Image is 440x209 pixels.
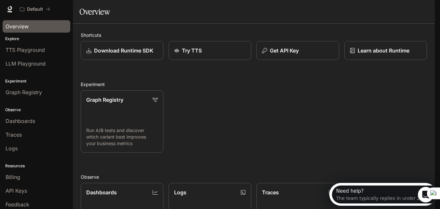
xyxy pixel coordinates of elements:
h1: Overview [79,5,110,18]
p: Dashboards [86,188,117,196]
iframe: Intercom live chat discovery launcher [329,183,437,206]
a: Learn about Runtime [344,41,427,60]
p: Try TTS [182,47,202,54]
p: Logs [174,188,186,196]
a: Download Runtime SDK [81,41,163,60]
a: Try TTS [169,41,251,60]
p: Default [27,7,43,12]
iframe: Intercom live chat [418,187,433,202]
p: Traces [262,188,279,196]
p: Run A/B tests and discover which variant best improves your business metrics [86,127,158,147]
div: The team typically replies in under 2h [7,11,93,18]
button: All workspaces [17,3,53,16]
p: Get API Key [270,47,299,54]
h2: Experiment [81,81,427,88]
p: Download Runtime SDK [94,47,153,54]
h2: Observe [81,173,427,180]
button: Get API Key [256,41,339,60]
a: Graph RegistryRun A/B tests and discover which variant best improves your business metrics [81,90,163,153]
p: Learn about Runtime [358,47,409,54]
p: Graph Registry [86,96,123,104]
div: Open Intercom Messenger [3,3,113,21]
div: Need help? [7,6,93,11]
h2: Shortcuts [81,32,427,38]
